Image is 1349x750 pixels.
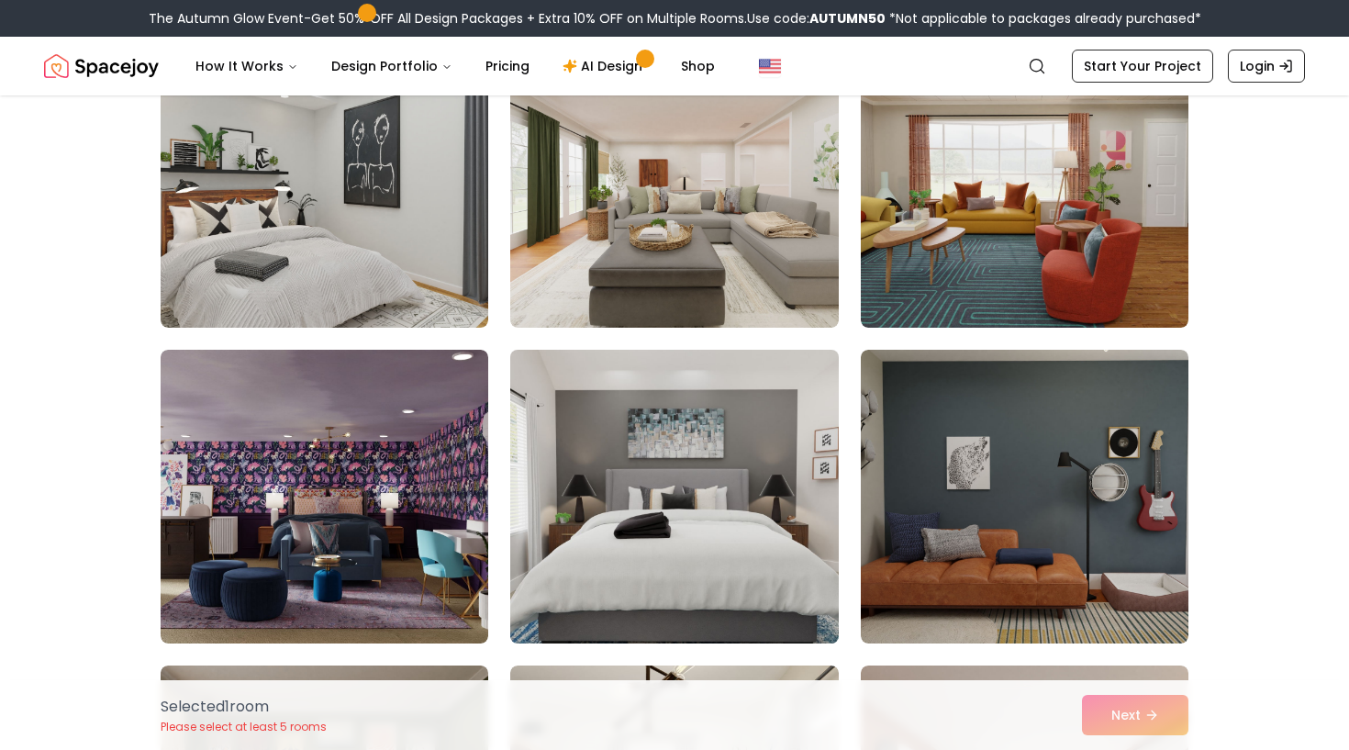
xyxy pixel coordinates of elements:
p: Please select at least 5 rooms [161,720,327,734]
a: Login [1228,50,1305,83]
img: Room room-11 [502,342,846,651]
a: AI Design [548,48,663,84]
nav: Main [181,48,730,84]
span: Use code: [747,9,886,28]
a: Pricing [471,48,544,84]
nav: Global [44,37,1305,95]
b: AUTUMN50 [809,9,886,28]
button: Design Portfolio [317,48,467,84]
img: United States [759,55,781,77]
img: Room room-8 [510,34,838,328]
img: Spacejoy Logo [44,48,159,84]
a: Shop [666,48,730,84]
p: Selected 1 room [161,696,327,718]
img: Room room-7 [161,34,488,328]
img: Room room-9 [861,34,1188,328]
button: How It Works [181,48,313,84]
img: Room room-10 [161,350,488,644]
img: Room room-12 [861,350,1188,644]
a: Start Your Project [1072,50,1213,83]
a: Spacejoy [44,48,159,84]
span: *Not applicable to packages already purchased* [886,9,1201,28]
div: The Autumn Glow Event-Get 50% OFF All Design Packages + Extra 10% OFF on Multiple Rooms. [149,9,1201,28]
